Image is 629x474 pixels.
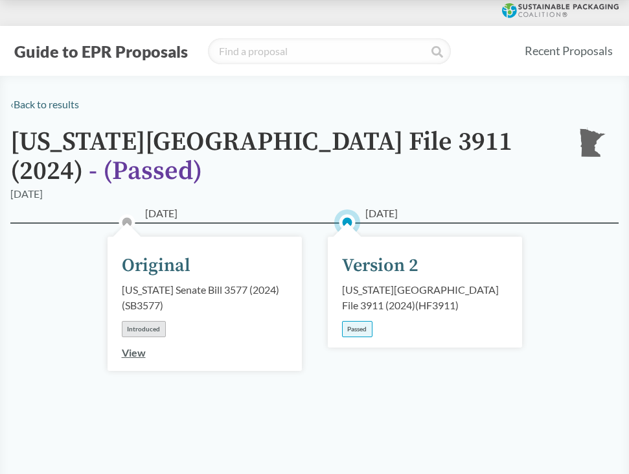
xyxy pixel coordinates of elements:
input: Find a proposal [208,38,451,64]
span: - ( Passed ) [89,155,202,187]
div: [DATE] [10,186,43,202]
button: Guide to EPR Proposals [10,41,192,62]
a: ‹Back to results [10,98,79,110]
div: Introduced [122,321,166,337]
div: Passed [342,321,372,337]
div: [US_STATE][GEOGRAPHIC_DATA] File 3911 (2024) ( HF3911 ) [342,282,508,313]
a: Recent Proposals [519,36,619,65]
span: [DATE] [145,206,177,221]
h1: [US_STATE][GEOGRAPHIC_DATA] File 3911 (2024) [10,128,556,186]
div: Version 2 [342,252,418,279]
a: View [122,346,146,359]
span: [DATE] [365,206,398,221]
div: [US_STATE] Senate Bill 3577 (2024) ( SB3577 ) [122,282,288,313]
div: Original [122,252,190,279]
